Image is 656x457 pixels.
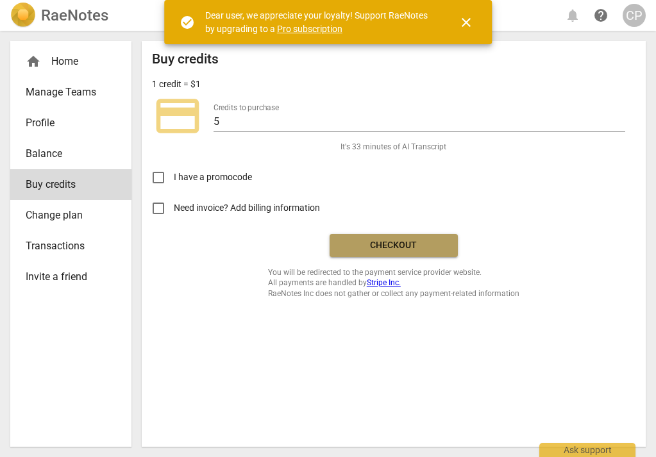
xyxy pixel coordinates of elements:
a: Help [589,4,612,27]
span: Checkout [340,239,448,252]
div: Dear user, we appreciate your loyalty! Support RaeNotes by upgrading to a [205,9,436,35]
p: 1 credit = $1 [152,78,201,91]
span: Buy credits [26,177,106,192]
span: I have a promocode [174,170,252,184]
label: Credits to purchase [214,104,279,112]
a: Profile [10,108,131,138]
span: close [458,15,474,30]
span: Change plan [26,208,106,223]
a: Transactions [10,231,131,262]
button: CP [623,4,646,27]
span: You will be redirected to the payment service provider website. All payments are handled by RaeNo... [268,267,519,299]
div: Home [10,46,131,77]
a: Pro subscription [277,24,342,34]
div: Ask support [539,443,635,457]
a: Change plan [10,200,131,231]
span: help [593,8,609,23]
span: credit_card [152,90,203,142]
button: Checkout [330,234,458,257]
div: Home [26,54,106,69]
span: home [26,54,41,69]
a: Buy credits [10,169,131,200]
span: Transactions [26,238,106,254]
a: Balance [10,138,131,169]
a: Invite a friend [10,262,131,292]
a: Manage Teams [10,77,131,108]
button: Close [451,7,482,38]
span: Need invoice? Add billing information [174,201,322,215]
span: It's 33 minutes of AI Transcript [341,142,446,153]
a: LogoRaeNotes [10,3,108,28]
a: Stripe Inc. [367,278,401,287]
img: Logo [10,3,36,28]
span: check_circle [180,15,195,30]
span: Manage Teams [26,85,106,100]
span: Profile [26,115,106,131]
span: Invite a friend [26,269,106,285]
h2: RaeNotes [41,6,108,24]
span: Balance [26,146,106,162]
h2: Buy credits [152,51,219,67]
